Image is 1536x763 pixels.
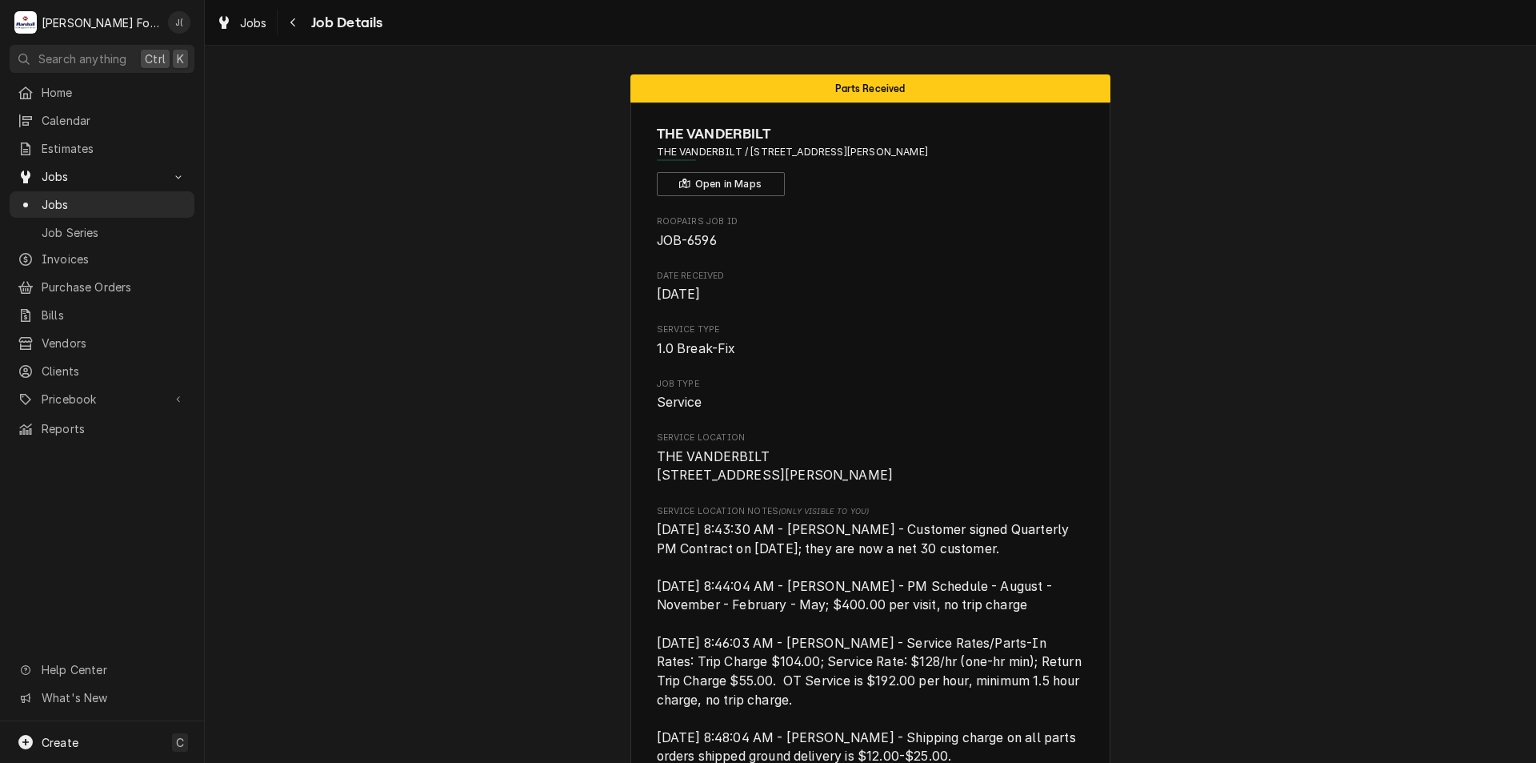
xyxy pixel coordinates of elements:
[281,10,306,35] button: Navigate back
[657,505,1085,518] span: Service Location Notes
[657,231,1085,251] span: Roopairs Job ID
[657,378,1085,391] span: Job Type
[657,393,1085,412] span: Job Type
[657,270,1085,283] span: Date Received
[657,432,1085,485] div: Service Location
[38,50,126,67] span: Search anything
[657,233,717,248] span: JOB-6596
[168,11,190,34] div: Jeff Debigare (109)'s Avatar
[657,339,1085,359] span: Service Type
[306,12,383,34] span: Job Details
[42,363,186,379] span: Clients
[657,270,1085,304] div: Date Received
[42,140,186,157] span: Estimates
[657,378,1085,412] div: Job Type
[10,386,194,412] a: Go to Pricebook
[210,10,274,36] a: Jobs
[10,45,194,73] button: Search anythingCtrlK
[240,14,267,31] span: Jobs
[168,11,190,34] div: J(
[42,224,186,241] span: Job Series
[42,251,186,267] span: Invoices
[42,420,186,437] span: Reports
[42,335,186,351] span: Vendors
[10,163,194,190] a: Go to Jobs
[10,191,194,218] a: Jobs
[657,395,702,410] span: Service
[14,11,37,34] div: Marshall Food Equipment Service's Avatar
[835,83,905,94] span: Parts Received
[657,123,1085,145] span: Name
[42,736,78,749] span: Create
[42,279,186,295] span: Purchase Orders
[42,168,162,185] span: Jobs
[145,50,166,67] span: Ctrl
[177,50,184,67] span: K
[42,661,185,678] span: Help Center
[657,448,1085,485] span: Service Location
[657,323,1085,336] span: Service Type
[778,507,869,516] span: (Only Visible to You)
[10,358,194,384] a: Clients
[657,285,1085,304] span: Date Received
[657,215,1085,250] div: Roopairs Job ID
[10,107,194,134] a: Calendar
[42,307,186,323] span: Bills
[10,416,194,442] a: Reports
[10,79,194,106] a: Home
[42,84,186,101] span: Home
[10,657,194,683] a: Go to Help Center
[176,734,184,751] span: C
[42,112,186,129] span: Calendar
[10,330,194,356] a: Vendors
[42,391,162,408] span: Pricebook
[657,172,785,196] button: Open in Maps
[42,689,185,706] span: What's New
[657,123,1085,196] div: Client Information
[657,145,1085,159] span: Address
[657,341,736,356] span: 1.0 Break-Fix
[657,215,1085,228] span: Roopairs Job ID
[10,135,194,162] a: Estimates
[657,287,701,302] span: [DATE]
[42,14,159,31] div: [PERSON_NAME] Food Equipment Service
[657,432,1085,444] span: Service Location
[14,11,37,34] div: M
[10,302,194,328] a: Bills
[10,274,194,300] a: Purchase Orders
[657,449,894,484] span: THE VANDERBILT [STREET_ADDRESS][PERSON_NAME]
[657,323,1085,358] div: Service Type
[10,219,194,246] a: Job Series
[10,246,194,272] a: Invoices
[630,74,1110,102] div: Status
[42,196,186,213] span: Jobs
[10,685,194,711] a: Go to What's New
